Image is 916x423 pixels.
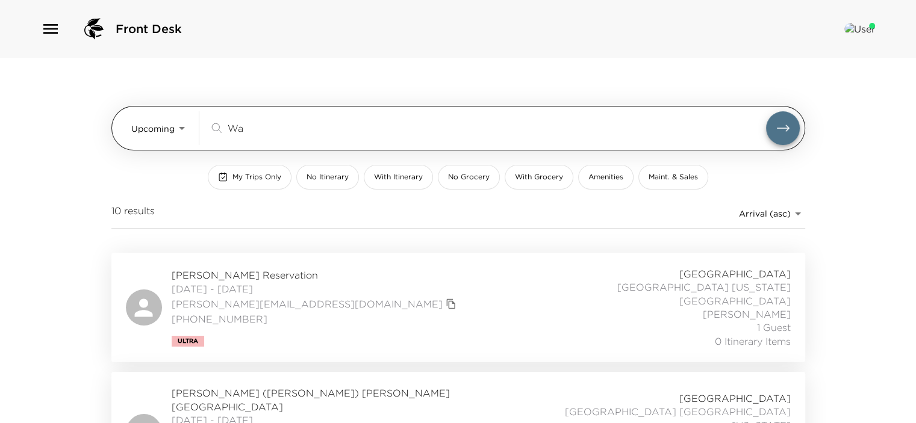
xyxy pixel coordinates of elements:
span: 10 results [111,204,155,223]
span: Upcoming [131,123,175,134]
span: [PERSON_NAME] [703,307,791,321]
button: Maint. & Sales [638,165,708,190]
button: copy primary member email [443,295,460,312]
button: No Grocery [438,165,500,190]
button: No Itinerary [296,165,359,190]
span: [DATE] - [DATE] [172,282,460,295]
span: [PERSON_NAME] ([PERSON_NAME]) [PERSON_NAME][GEOGRAPHIC_DATA] [172,386,538,413]
span: My Trips Only [232,172,281,182]
span: With Grocery [515,172,563,182]
span: 1 Guest [757,321,791,334]
span: With Itinerary [374,172,423,182]
span: Front Desk [116,20,182,37]
img: logo [79,14,108,43]
span: Arrival (asc) [739,208,791,219]
img: User [844,23,875,35]
input: Search by traveler, residence, or concierge [228,121,766,135]
span: [GEOGRAPHIC_DATA] [US_STATE][GEOGRAPHIC_DATA] [525,280,791,307]
button: With Itinerary [364,165,433,190]
span: Amenities [588,172,623,182]
span: Maint. & Sales [649,172,698,182]
a: [PERSON_NAME] Reservation[DATE] - [DATE][PERSON_NAME][EMAIL_ADDRESS][DOMAIN_NAME]copy primary mem... [111,253,805,362]
button: Amenities [578,165,634,190]
span: [GEOGRAPHIC_DATA] [679,392,791,405]
button: With Grocery [505,165,573,190]
span: No Itinerary [307,172,349,182]
span: No Grocery [448,172,490,182]
a: [PERSON_NAME][EMAIL_ADDRESS][DOMAIN_NAME] [172,297,443,310]
button: My Trips Only [208,165,291,190]
span: 0 Itinerary Items [715,335,791,348]
span: [PERSON_NAME] Reservation [172,268,460,282]
span: [GEOGRAPHIC_DATA] [679,267,791,280]
span: Ultra [178,338,198,345]
span: [PHONE_NUMBER] [172,312,460,326]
